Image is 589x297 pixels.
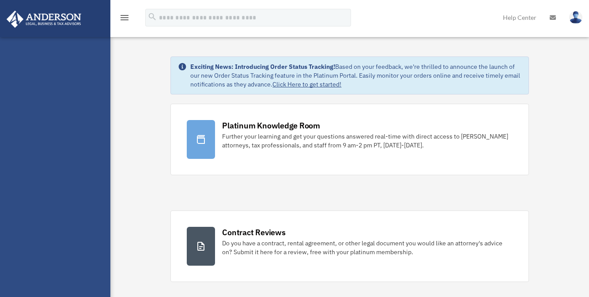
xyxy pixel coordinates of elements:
[170,211,529,282] a: Contract Reviews Do you have a contract, rental agreement, or other legal document you would like...
[222,120,320,131] div: Platinum Knowledge Room
[147,12,157,22] i: search
[222,227,285,238] div: Contract Reviews
[222,132,512,150] div: Further your learning and get your questions answered real-time with direct access to [PERSON_NAM...
[222,239,512,256] div: Do you have a contract, rental agreement, or other legal document you would like an attorney's ad...
[119,15,130,23] a: menu
[272,80,341,88] a: Click Here to get started!
[119,12,130,23] i: menu
[4,11,84,28] img: Anderson Advisors Platinum Portal
[569,11,582,24] img: User Pic
[170,104,529,175] a: Platinum Knowledge Room Further your learning and get your questions answered real-time with dire...
[190,62,521,89] div: Based on your feedback, we're thrilled to announce the launch of our new Order Status Tracking fe...
[190,63,335,71] strong: Exciting News: Introducing Order Status Tracking!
